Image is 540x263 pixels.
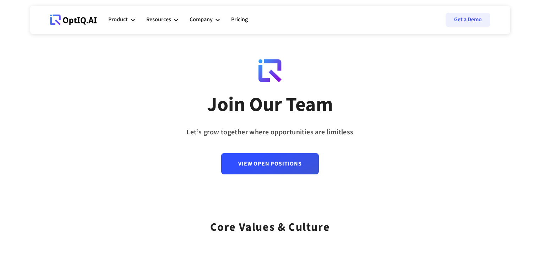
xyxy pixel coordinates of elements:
[231,9,248,30] a: Pricing
[190,9,220,30] div: Company
[146,9,178,30] div: Resources
[221,153,318,174] a: View Open Positions
[186,126,353,139] div: Let’s grow together where opportunities are limitless
[146,15,171,24] div: Resources
[190,15,213,24] div: Company
[446,13,490,27] a: Get a Demo
[207,93,333,117] div: Join Our Team
[50,9,97,30] a: Webflow Homepage
[108,15,128,24] div: Product
[108,9,135,30] div: Product
[210,211,330,236] div: Core values & Culture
